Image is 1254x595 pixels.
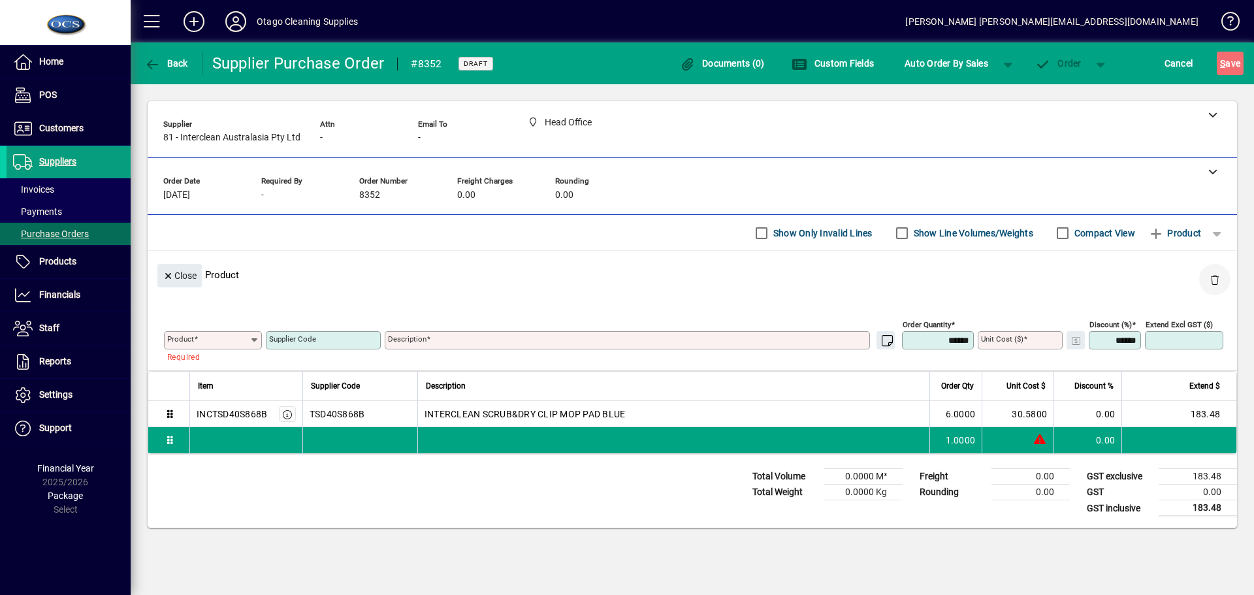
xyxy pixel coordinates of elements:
span: S [1220,58,1225,69]
span: - [261,190,264,201]
span: Order Qty [941,379,974,393]
button: Order [1029,52,1088,75]
button: Delete [1199,264,1230,295]
app-page-header-button: Close [154,269,205,281]
div: INCTSD40S868B [197,408,267,421]
td: Rounding [913,485,991,500]
span: Staff [39,323,59,333]
a: Home [7,46,131,78]
span: Cancel [1165,53,1193,74]
a: Customers [7,112,131,145]
a: Settings [7,379,131,411]
td: 1.0000 [929,427,982,453]
span: Order [1035,58,1082,69]
span: Description [426,379,466,393]
span: Home [39,56,63,67]
span: Purchase Orders [13,229,89,239]
a: Payments [7,201,131,223]
button: Save [1217,52,1244,75]
span: Support [39,423,72,433]
div: Otago Cleaning Supplies [257,11,358,32]
td: 183.48 [1159,500,1237,517]
mat-label: Supplier Code [269,334,316,344]
td: 0.00 [991,485,1070,500]
app-page-header-button: Back [131,52,202,75]
td: 0.0000 M³ [824,469,903,485]
span: ave [1220,53,1240,74]
td: GST exclusive [1080,469,1159,485]
td: GST inclusive [1080,500,1159,517]
td: Freight [913,469,991,485]
a: Products [7,246,131,278]
td: 0.00 [1159,485,1237,500]
div: [PERSON_NAME] [PERSON_NAME][EMAIL_ADDRESS][DOMAIN_NAME] [905,11,1198,32]
button: Profile [215,10,257,33]
span: Financials [39,289,80,300]
button: Close [157,264,202,287]
a: Knowledge Base [1212,3,1238,45]
span: Financial Year [37,463,94,474]
app-page-header-button: Delete [1199,274,1230,285]
td: Total Volume [746,469,824,485]
span: - [418,133,421,143]
mat-label: Product [167,334,194,344]
mat-label: Discount (%) [1089,320,1132,329]
span: Back [144,58,188,69]
span: Auto Order By Sales [905,53,988,74]
td: 183.48 [1159,469,1237,485]
a: Staff [7,312,131,345]
td: 0.00 [1053,427,1121,453]
span: Documents (0) [680,58,765,69]
span: Close [163,265,197,287]
span: Unit Cost $ [1006,379,1046,393]
span: Customers [39,123,84,133]
td: 0.0000 Kg [824,485,903,500]
span: Settings [39,389,72,400]
span: POS [39,89,57,100]
label: Compact View [1072,227,1135,240]
td: 30.5800 [982,401,1053,427]
span: Payments [13,206,62,217]
span: Reports [39,356,71,366]
mat-label: Description [388,334,426,344]
div: #8352 [411,54,442,74]
a: POS [7,79,131,112]
td: Total Weight [746,485,824,500]
span: Invoices [13,184,54,195]
a: Invoices [7,178,131,201]
button: Custom Fields [788,52,877,75]
td: TSD40S868B [302,401,417,427]
button: Back [141,52,191,75]
span: 0.00 [555,190,573,201]
span: 0.00 [457,190,475,201]
a: Purchase Orders [7,223,131,245]
mat-error: Required [167,349,251,363]
span: Extend $ [1189,379,1220,393]
label: Show Line Volumes/Weights [911,227,1033,240]
span: [DATE] [163,190,190,201]
td: 0.00 [991,469,1070,485]
a: Support [7,412,131,445]
mat-label: Order Quantity [903,320,951,329]
mat-label: Unit Cost ($) [981,334,1023,344]
button: Cancel [1161,52,1197,75]
button: Documents (0) [677,52,768,75]
mat-label: Extend excl GST ($) [1146,320,1213,329]
td: 6.0000 [929,401,982,427]
span: Products [39,256,76,266]
td: 183.48 [1121,401,1236,427]
a: Financials [7,279,131,312]
span: Supplier Code [311,379,360,393]
div: Product [148,251,1237,298]
span: Package [48,490,83,501]
td: GST [1080,485,1159,500]
span: - [320,133,323,143]
span: Draft [464,59,488,68]
span: Item [198,379,214,393]
button: Auto Order By Sales [898,52,995,75]
a: Reports [7,346,131,378]
td: 0.00 [1053,401,1121,427]
label: Show Only Invalid Lines [771,227,873,240]
span: INTERCLEAN SCRUB&DRY CLIP MOP PAD BLUE [425,408,626,421]
span: 81 - Interclean Australasia Pty Ltd [163,133,300,143]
